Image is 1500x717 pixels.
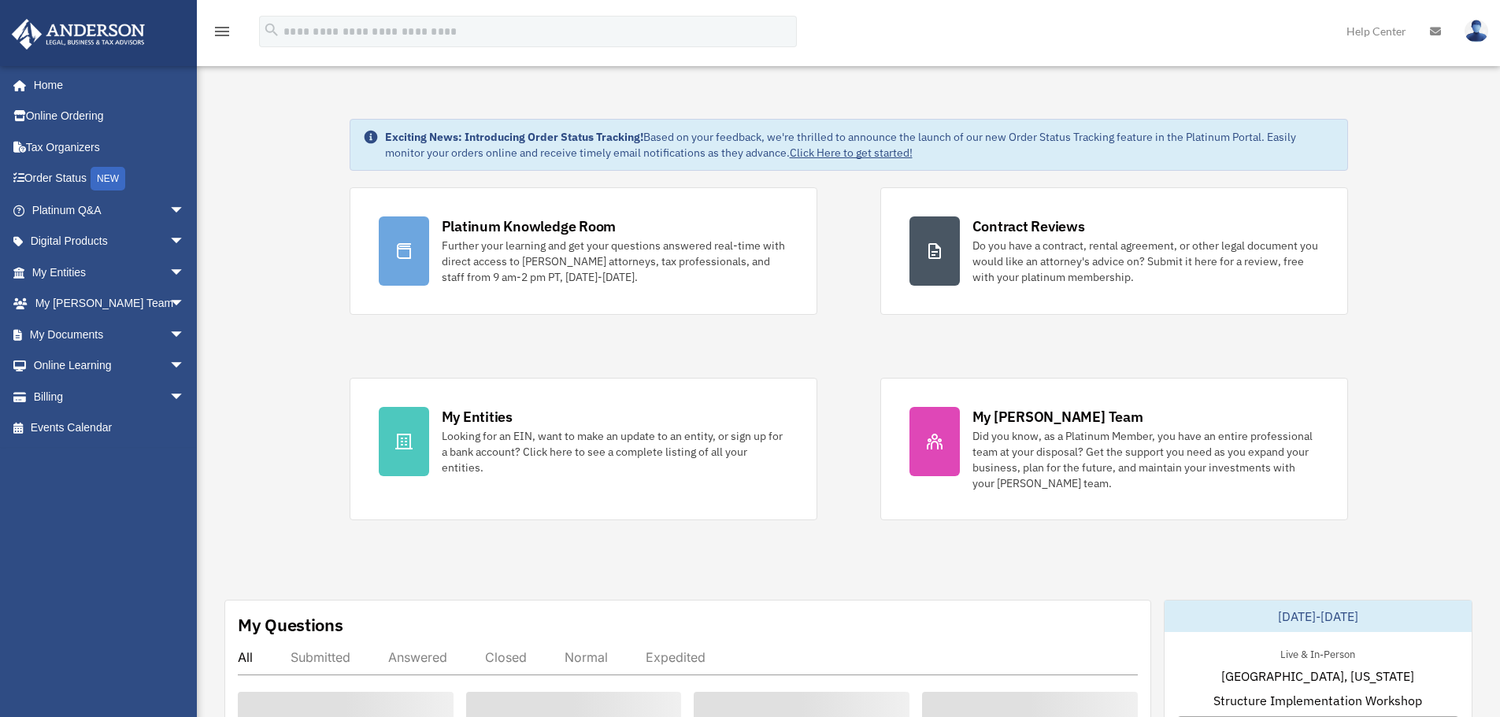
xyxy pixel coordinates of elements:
img: Anderson Advisors Platinum Portal [7,19,150,50]
a: My Entitiesarrow_drop_down [11,257,209,288]
div: Submitted [291,649,350,665]
a: My Entities Looking for an EIN, want to make an update to an entity, or sign up for a bank accoun... [350,378,817,520]
div: Based on your feedback, we're thrilled to announce the launch of our new Order Status Tracking fe... [385,129,1335,161]
a: My Documentsarrow_drop_down [11,319,209,350]
div: My Entities [442,407,513,427]
a: Home [11,69,201,101]
div: Live & In-Person [1268,645,1368,661]
span: arrow_drop_down [169,350,201,383]
span: arrow_drop_down [169,319,201,351]
div: Answered [388,649,447,665]
a: Online Ordering [11,101,209,132]
a: menu [213,28,231,41]
a: Contract Reviews Do you have a contract, rental agreement, or other legal document you would like... [880,187,1348,315]
a: Platinum Knowledge Room Further your learning and get your questions answered real-time with dire... [350,187,817,315]
span: arrow_drop_down [169,381,201,413]
i: search [263,21,280,39]
div: Platinum Knowledge Room [442,216,617,236]
div: My [PERSON_NAME] Team [972,407,1143,427]
span: arrow_drop_down [169,194,201,227]
a: Events Calendar [11,412,209,444]
a: Platinum Q&Aarrow_drop_down [11,194,209,226]
a: Online Learningarrow_drop_down [11,350,209,382]
div: Normal [565,649,608,665]
strong: Exciting News: Introducing Order Status Tracking! [385,130,643,144]
div: All [238,649,253,665]
a: My [PERSON_NAME] Teamarrow_drop_down [11,288,209,320]
a: My [PERSON_NAME] Team Did you know, as a Platinum Member, you have an entire professional team at... [880,378,1348,520]
div: Do you have a contract, rental agreement, or other legal document you would like an attorney's ad... [972,238,1319,285]
span: arrow_drop_down [169,226,201,258]
div: Looking for an EIN, want to make an update to an entity, or sign up for a bank account? Click her... [442,428,788,475]
a: Order StatusNEW [11,163,209,195]
a: Tax Organizers [11,131,209,163]
span: [GEOGRAPHIC_DATA], [US_STATE] [1221,667,1414,686]
div: Closed [485,649,527,665]
span: Structure Implementation Workshop [1213,691,1422,710]
i: menu [213,22,231,41]
span: arrow_drop_down [169,257,201,289]
div: NEW [91,167,125,190]
div: Contract Reviews [972,216,1085,236]
div: Expedited [646,649,706,665]
img: User Pic [1465,20,1488,43]
div: Did you know, as a Platinum Member, you have an entire professional team at your disposal? Get th... [972,428,1319,491]
div: My Questions [238,613,343,637]
a: Billingarrow_drop_down [11,381,209,412]
div: [DATE]-[DATE] [1165,601,1472,632]
div: Further your learning and get your questions answered real-time with direct access to [PERSON_NAM... [442,238,788,285]
a: Click Here to get started! [790,146,913,160]
span: arrow_drop_down [169,288,201,320]
a: Digital Productsarrow_drop_down [11,226,209,257]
